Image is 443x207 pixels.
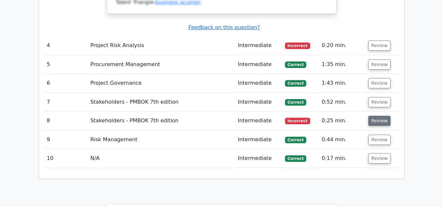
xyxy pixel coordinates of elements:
td: Project Risk Analysis [88,36,235,55]
td: 1:35 min. [319,55,366,74]
td: 0:17 min. [319,149,366,168]
span: Correct [285,61,306,68]
td: 0:25 min. [319,112,366,130]
span: Correct [285,80,306,87]
td: Intermediate [235,55,282,74]
span: Incorrect [285,118,310,124]
td: Intermediate [235,149,282,168]
td: 0:20 min. [319,36,366,55]
td: 5 [44,55,88,74]
button: Review [368,78,391,88]
td: Stakeholders - PMBOK 7th edition [88,93,235,112]
button: Review [368,153,391,164]
td: 4 [44,36,88,55]
td: Project Governance [88,74,235,93]
td: 6 [44,74,88,93]
td: 1:43 min. [319,74,366,93]
td: Stakeholders - PMBOK 7th edition [88,112,235,130]
td: Risk Management [88,130,235,149]
span: Correct [285,99,306,106]
td: Intermediate [235,36,282,55]
button: Review [368,41,391,51]
a: Feedback on this question? [188,24,260,30]
td: Procurement Management [88,55,235,74]
td: Intermediate [235,74,282,93]
td: 8 [44,112,88,130]
td: 9 [44,130,88,149]
button: Review [368,135,391,145]
span: Correct [285,155,306,162]
td: 7 [44,93,88,112]
td: Intermediate [235,130,282,149]
td: 0:52 min. [319,93,366,112]
td: 0:44 min. [319,130,366,149]
td: 10 [44,149,88,168]
span: Correct [285,137,306,143]
span: Incorrect [285,43,310,49]
td: N/A [88,149,235,168]
button: Review [368,116,391,126]
td: Intermediate [235,112,282,130]
button: Review [368,97,391,107]
td: Intermediate [235,93,282,112]
button: Review [368,60,391,70]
